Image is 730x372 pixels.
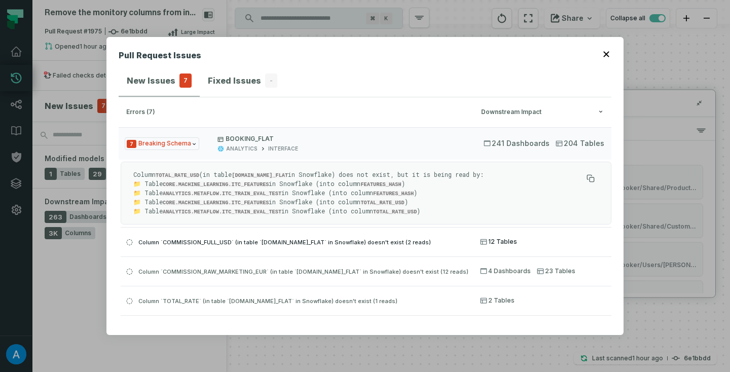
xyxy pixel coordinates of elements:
span: 241 Dashboards [484,138,550,148]
button: errors (7)Downstream Impact [126,108,604,116]
code: FEATURES_HASH [360,181,401,188]
p: Column (in table in Snowflake) does not exist, but it is being read by: 📁 Table in Snowflake (int... [133,170,582,216]
code: ANALYTICS.METAFLOW.ITC_TRAIN_EVAL_TEST [163,209,281,215]
span: 23 Tables [537,267,575,275]
div: Issue TypeBOOKING_FLATANALYTICSINTERFACE241 Dashboards204 Tables [119,160,611,346]
code: ANALYTICS.METAFLOW.ITC_TRAIN_EVAL_TEST [163,191,281,197]
span: 4 Dashboards [480,267,531,275]
span: Issue Type [125,137,199,150]
span: - [265,73,277,88]
span: 204 Tables [556,138,604,148]
h4: New Issues [127,75,175,87]
code: TOTAL_RATE_USD [156,172,199,178]
span: 12 Tables [480,238,517,246]
code: CORE.MACHINE_LEARNING.ITC_FEATURES [163,200,269,206]
button: Issue TypeBOOKING_FLATANALYTICSINTERFACE241 Dashboards204 Tables [119,127,611,160]
span: Column `TOTAL_RATE` (in table `[DOMAIN_NAME]_FLAT` in Snowflake) doesn't exist (1 reads) [138,297,397,305]
div: errors (7) [126,108,475,116]
span: 7 [179,73,192,88]
code: FEATURES_HASH [373,191,414,197]
code: TOTAL_RATE_USD [373,209,417,215]
div: errors (7)Downstream Impact [119,127,611,352]
code: [DOMAIN_NAME]_FLAT [232,172,288,178]
span: Severity [127,140,136,148]
code: CORE.MACHINE_LEARNING.ITC_FEATURES [163,181,269,188]
div: Downstream Impact [481,108,604,116]
div: INTERFACE [268,145,298,153]
span: Column `COMMISSION_RAW_MARKETING_EUR` (in table `[DOMAIN_NAME]_FLAT` in Snowflake) doesn't exist ... [138,268,468,275]
div: ANALYTICS [226,145,258,153]
p: BOOKING_FLAT [217,135,465,143]
code: TOTAL_RATE_USD [360,200,404,206]
span: Column `COMMISSION_FULL_USD` (in table `[DOMAIN_NAME]_FLAT` in Snowflake) doesn't exist (2 reads) [138,239,431,246]
h4: Fixed Issues [208,75,261,87]
button: Column `TOTAL_RATE` (in table `[DOMAIN_NAME]_FLAT` in Snowflake) doesn't exist (1 reads)2 Tables [121,286,611,315]
h2: Pull Request Issues [119,49,201,65]
button: Column `COMMISSION_RAW_MARKETING_EUR` (in table `[DOMAIN_NAME]_FLAT` in Snowflake) doesn't exist ... [121,256,611,285]
button: Column `COMMISSION_FULL_USD` (in table `[DOMAIN_NAME]_FLAT` in Snowflake) doesn't exist (2 reads)... [121,227,611,256]
span: 2 Tables [480,296,515,305]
